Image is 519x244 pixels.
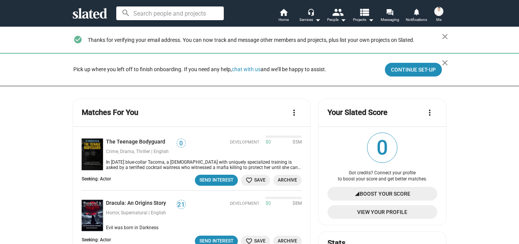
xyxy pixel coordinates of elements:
[103,159,302,170] div: In 1974 blue-collar Tacoma, a 17-year-old with uniquely specialized training is asked by a terrif...
[106,139,168,146] a: The Teenage Bodyguard
[266,201,271,207] span: $0
[270,8,297,24] a: Home
[73,35,82,44] mat-icon: check_circle
[328,205,437,219] a: View Your Profile
[230,140,259,145] span: Development
[391,63,436,77] span: Continue Set-up
[367,133,397,163] span: 0
[332,6,343,18] mat-icon: people
[360,187,410,201] span: Boost Your Score
[232,66,261,72] button: chat with us
[299,15,321,24] div: Services
[82,139,103,170] img: The Teenage Bodyguard
[73,66,326,73] div: Pick up where you left off to finish onboarding. If you need any help, and we’ll be happy to assist.
[177,201,185,209] span: 21
[278,15,289,24] span: Home
[195,175,238,186] button: Send Interest
[245,176,266,184] span: Save
[354,187,360,201] mat-icon: signal_cellular_4_bar
[385,63,442,77] button: Continue Set-up
[328,170,437,182] div: Got credits? Connect your profile to boost your score and get better matches.
[82,200,103,231] img: Dracula: An Origins Story
[350,8,377,24] button: Projects
[199,176,233,184] div: Send Interest
[82,176,111,182] div: Seeking: Actor
[377,8,403,24] a: Messaging
[279,8,288,17] mat-icon: home
[307,8,314,15] mat-icon: headset_mic
[430,5,448,25] button: Dr MarvelousMe
[334,205,431,219] span: View Your Profile
[290,201,302,207] span: $8M
[177,140,185,147] span: 0
[88,35,442,45] div: Thanks for verifying your email address. You can now track and message other members and projects...
[353,15,374,24] span: Projects
[297,8,323,24] button: Services
[434,7,443,16] img: Dr Marvelous
[403,8,430,24] a: Notifications
[381,15,399,24] span: Messaging
[273,175,302,186] button: Archive
[116,6,224,20] input: Search people and projects
[241,175,270,186] button: Save
[290,108,299,117] mat-icon: more_vert
[266,139,271,145] span: $0
[290,139,302,145] span: $5M
[327,15,346,24] div: People
[359,6,370,18] mat-icon: view_list
[328,107,388,118] mat-card-title: Your Slated Score
[278,176,297,184] span: Archive
[82,107,138,118] mat-card-title: Matches For You
[103,225,302,231] div: Evil was born in Darkness
[328,187,437,201] a: Boost Your Score
[440,32,449,41] mat-icon: close
[245,177,253,184] mat-icon: favorite_border
[313,15,322,24] mat-icon: arrow_drop_down
[106,200,169,207] a: Dracula: An Origins Story
[230,201,259,207] span: Development
[82,237,111,243] div: Seeking: Actor
[339,15,348,24] mat-icon: arrow_drop_down
[440,58,449,67] mat-icon: close
[425,108,434,117] mat-icon: more_vert
[323,8,350,24] button: People
[366,15,375,24] mat-icon: arrow_drop_down
[386,8,393,16] mat-icon: forum
[406,15,427,24] span: Notifications
[436,15,441,24] span: Me
[413,8,420,15] mat-icon: notifications
[106,210,186,216] div: Horror, Supernatural | English
[106,149,186,155] div: Crime, Drama, Thriller | English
